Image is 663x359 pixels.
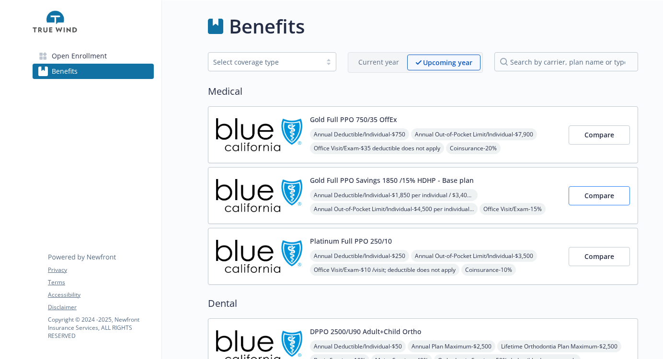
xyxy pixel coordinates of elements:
[497,340,621,352] span: Lifetime Orthodontia Plan Maximum - $2,500
[310,250,409,262] span: Annual Deductible/Individual - $250
[52,48,107,64] span: Open Enrollment
[310,326,421,337] button: DPPO 2500/U90 Adult+Child Ortho
[411,250,537,262] span: Annual Out-of-Pocket Limit/Individual - $3,500
[33,48,154,64] a: Open Enrollment
[48,315,153,340] p: Copyright © 2024 - 2025 , Newfront Insurance Services, ALL RIGHTS RESERVED
[310,264,459,276] span: Office Visit/Exam - $10 /visit; deductible does not apply
[480,203,546,215] span: Office Visit/Exam - 15%
[584,191,614,200] span: Compare
[52,64,78,79] span: Benefits
[494,52,638,71] input: search by carrier, plan name or type
[408,340,495,352] span: Annual Plan Maximum - $2,500
[310,189,478,201] span: Annual Deductible/Individual - $1,850 per individual / $3,400 per family member
[569,186,630,205] button: Compare
[310,142,444,154] span: Office Visit/Exam - $35 deductible does not apply
[48,266,153,274] a: Privacy
[310,236,392,246] button: Platinum Full PPO 250/10
[208,296,638,311] h2: Dental
[310,128,409,140] span: Annual Deductible/Individual - $750
[216,114,302,155] img: Blue Shield of California carrier logo
[446,142,501,154] span: Coinsurance - 20%
[208,84,638,99] h2: Medical
[48,291,153,299] a: Accessibility
[569,247,630,266] button: Compare
[310,340,406,352] span: Annual Deductible/Individual - $50
[584,252,614,261] span: Compare
[461,264,516,276] span: Coinsurance - 10%
[423,57,472,67] p: Upcoming year
[33,64,154,79] a: Benefits
[213,57,317,67] div: Select coverage type
[569,125,630,145] button: Compare
[216,236,302,277] img: Blue Shield of California carrier logo
[584,130,614,139] span: Compare
[358,57,399,67] p: Current year
[48,303,153,312] a: Disclaimer
[48,278,153,287] a: Terms
[411,128,537,140] span: Annual Out-of-Pocket Limit/Individual - $7,900
[310,175,474,185] button: Gold Full PPO Savings 1850 /15% HDHP - Base plan
[229,12,305,41] h1: Benefits
[310,203,478,215] span: Annual Out-of-Pocket Limit/Individual - $4,500 per individual / $4,500 per family member
[350,55,407,70] span: Current year
[216,175,302,216] img: Blue Shield of California carrier logo
[310,114,397,124] button: Gold Full PPO 750/35 OffEx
